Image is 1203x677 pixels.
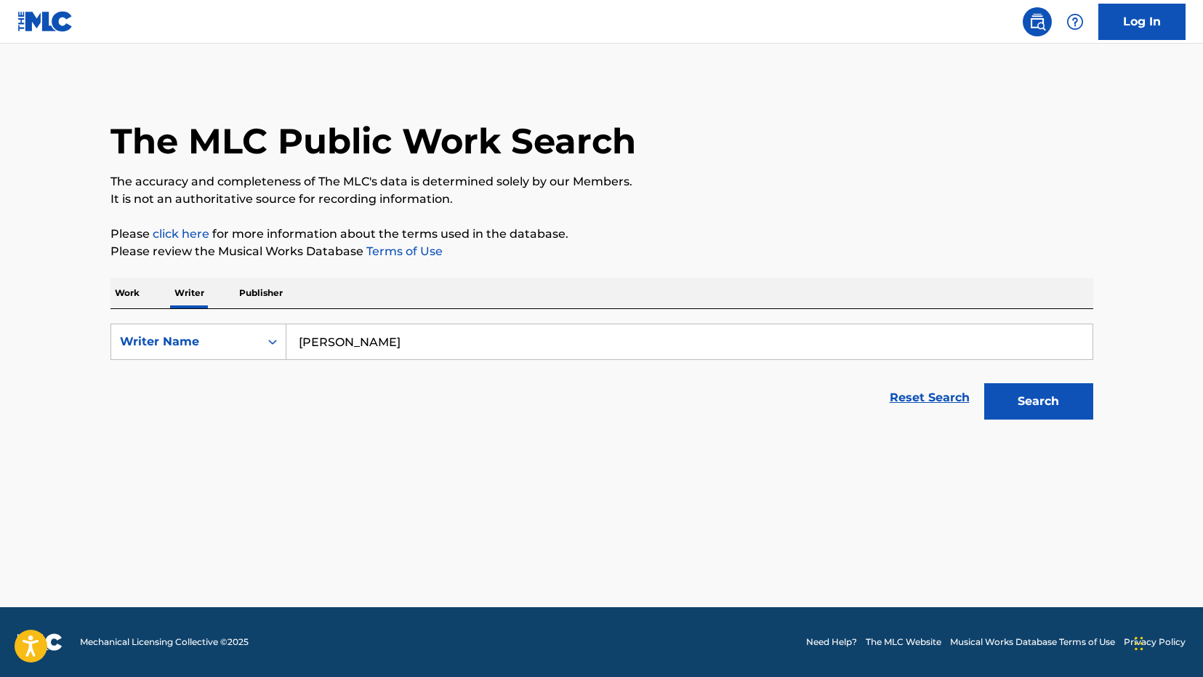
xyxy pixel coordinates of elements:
[950,636,1115,649] a: Musical Works Database Terms of Use
[110,119,636,163] h1: The MLC Public Work Search
[806,636,857,649] a: Need Help?
[235,278,287,308] p: Publisher
[110,225,1093,243] p: Please for more information about the terms used in the database.
[17,11,73,32] img: MLC Logo
[170,278,209,308] p: Writer
[363,244,443,258] a: Terms of Use
[110,324,1093,427] form: Search Form
[882,382,977,414] a: Reset Search
[17,633,63,651] img: logo
[120,333,251,350] div: Writer Name
[1124,636,1186,649] a: Privacy Policy
[110,173,1093,191] p: The accuracy and completeness of The MLC's data is determined solely by our Members.
[80,636,249,649] span: Mechanical Licensing Collective © 2025
[153,227,209,241] a: click here
[1029,13,1046,31] img: search
[110,243,1093,260] p: Please review the Musical Works Database
[1130,607,1203,677] iframe: Chat Widget
[1135,622,1143,665] div: Drag
[984,383,1093,420] button: Search
[866,636,941,649] a: The MLC Website
[110,191,1093,208] p: It is not an authoritative source for recording information.
[110,278,144,308] p: Work
[1066,13,1084,31] img: help
[1098,4,1186,40] a: Log In
[1023,7,1052,36] a: Public Search
[1061,7,1090,36] div: Help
